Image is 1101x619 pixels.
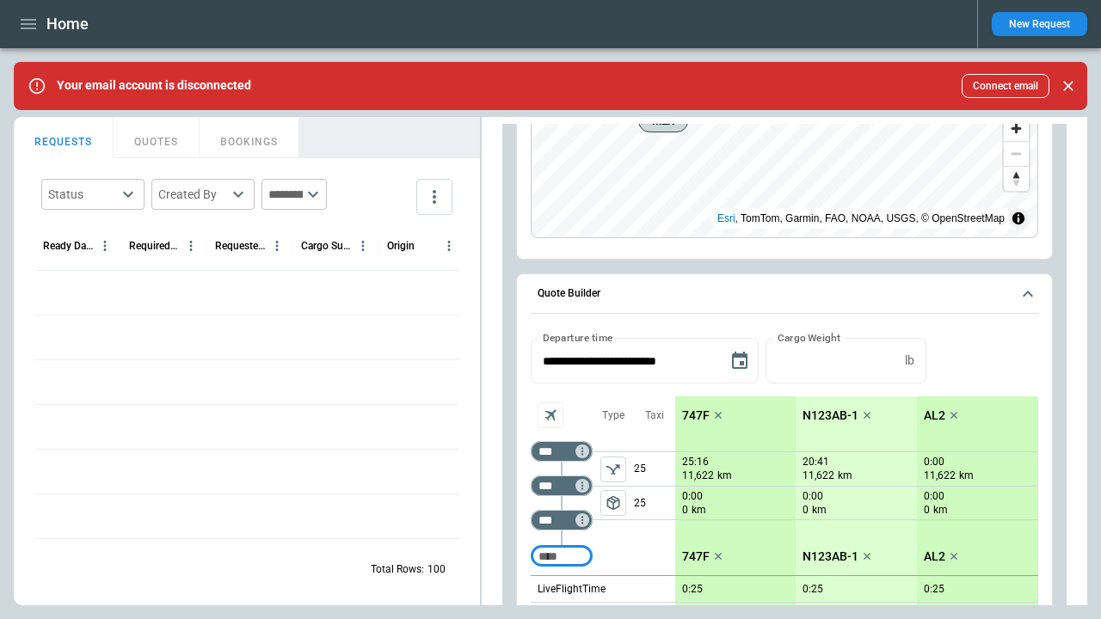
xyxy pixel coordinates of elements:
[692,503,706,518] p: km
[48,186,117,203] div: Status
[531,475,593,496] div: Too short
[14,117,114,158] button: REQUESTS
[803,583,823,596] p: 0:25
[538,288,600,299] h6: Quote Builder
[905,353,914,368] p: lb
[600,457,626,482] button: left aligned
[266,235,288,257] button: Requested Route column menu
[682,583,703,596] p: 0:25
[600,490,626,516] span: Type of sector
[924,549,945,564] p: AL2
[812,503,827,518] p: km
[682,490,703,503] p: 0:00
[924,503,930,518] p: 0
[924,408,945,423] p: AL2
[803,490,823,503] p: 0:00
[538,582,606,597] p: LiveFlightTime
[602,408,624,423] p: Type
[215,240,266,252] div: Requested Route
[387,240,415,252] div: Origin
[634,487,675,519] p: 25
[371,562,424,577] p: Total Rows:
[605,494,622,512] span: package_2
[803,549,858,564] p: N123AB-1
[778,330,840,345] label: Cargo Weight
[924,490,944,503] p: 0:00
[301,240,352,252] div: Cargo Summary
[717,469,732,483] p: km
[600,457,626,482] span: Type of sector
[538,402,563,428] span: Aircraft selection
[962,74,1049,98] button: Connect email
[645,408,664,423] p: Taxi
[924,583,944,596] p: 0:25
[531,274,1038,314] button: Quote Builder
[1004,116,1029,141] button: Zoom in
[717,210,1005,227] div: , TomTom, Garmin, FAO, NOAA, USGS, © OpenStreetMap
[543,330,613,345] label: Departure time
[427,562,446,577] p: 100
[129,240,180,252] div: Required Date & Time (UTC+03:00)
[803,456,829,469] p: 20:41
[531,510,593,530] div: Too short
[46,14,89,34] h1: Home
[532,53,1037,237] canvas: Map
[838,469,852,483] p: km
[531,441,593,462] div: Too short
[158,186,227,203] div: Created By
[438,235,460,257] button: Origin column menu
[200,117,299,158] button: BOOKINGS
[717,212,735,224] a: Esri
[682,456,709,469] p: 25:16
[1056,67,1080,105] div: dismiss
[416,179,452,215] button: more
[352,235,374,257] button: Cargo Summary column menu
[57,78,251,93] p: Your email account is disconnected
[803,408,858,423] p: N123AB-1
[933,503,948,518] p: km
[924,469,956,483] p: 11,622
[114,117,200,158] button: QUOTES
[959,469,974,483] p: km
[803,503,809,518] p: 0
[682,503,688,518] p: 0
[682,408,710,423] p: 747F
[723,344,757,378] button: Choose date, selected date is Sep 5, 2025
[1008,208,1029,229] summary: Toggle attribution
[531,546,593,567] div: Too short
[1004,166,1029,191] button: Reset bearing to north
[43,240,94,252] div: Ready Date & Time (UTC+03:00)
[992,12,1087,36] button: New Request
[634,452,675,486] p: 25
[924,456,944,469] p: 0:00
[1056,74,1080,98] button: Close
[682,549,710,564] p: 747F
[600,490,626,516] button: left aligned
[180,235,202,257] button: Required Date & Time (UTC+03:00) column menu
[1004,141,1029,166] button: Zoom out
[803,469,834,483] p: 11,622
[682,469,714,483] p: 11,622
[94,235,116,257] button: Ready Date & Time (UTC+03:00) column menu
